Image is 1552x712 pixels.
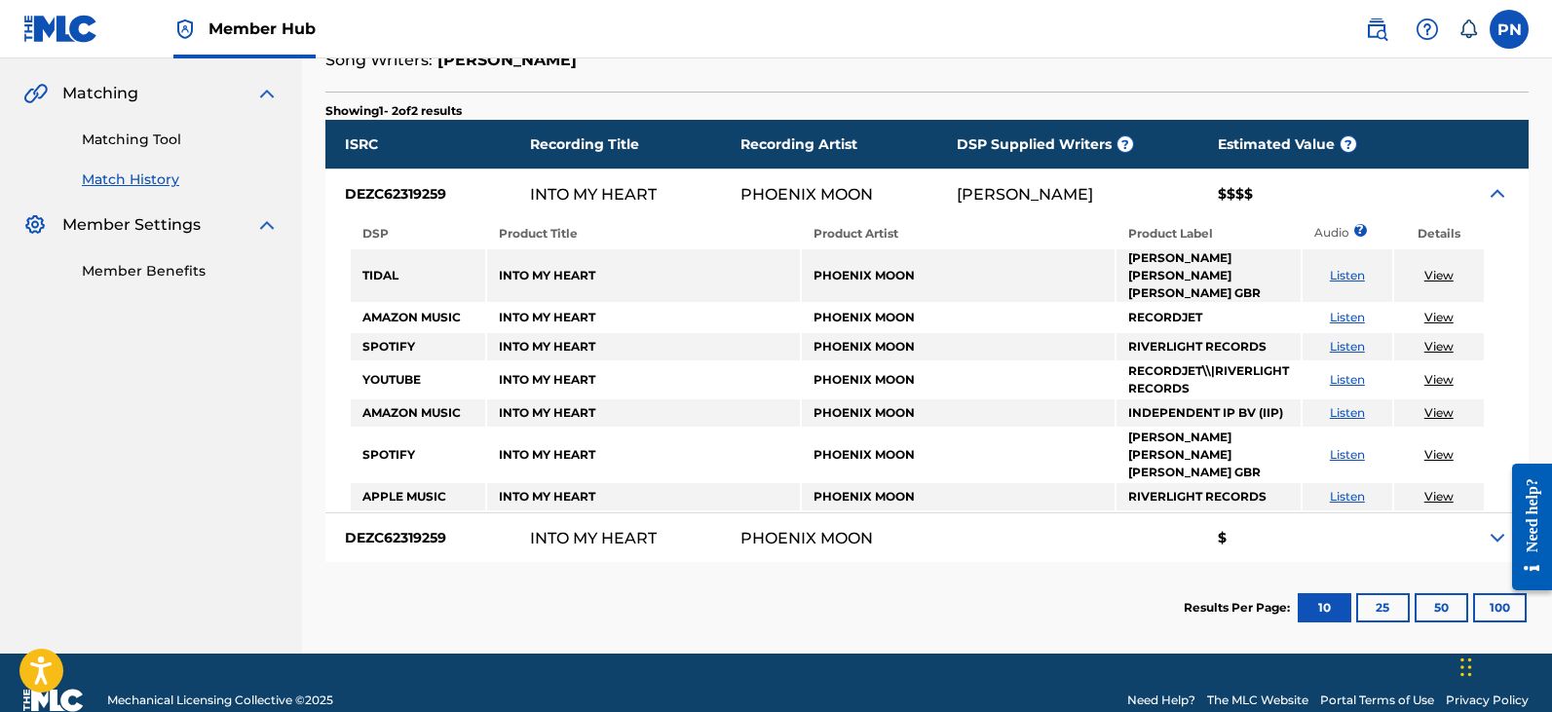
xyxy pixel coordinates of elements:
span: ? [1341,136,1356,152]
div: INTO MY HEART [530,530,657,546]
div: Drag [1460,638,1472,696]
div: Recording Title [530,120,740,169]
a: Need Help? [1127,692,1195,709]
td: [PERSON_NAME] [PERSON_NAME] [PERSON_NAME] GBR [1117,429,1301,481]
div: DEZC62319259 [325,169,530,218]
span: ? [1117,136,1133,152]
a: View [1424,339,1454,354]
img: expand [255,213,279,237]
th: Product Artist [802,220,1115,247]
td: INDEPENDENT IP BV (IIP) [1117,399,1301,427]
a: Public Search [1357,10,1396,49]
td: AMAZON MUSIC [351,399,485,427]
a: Listen [1330,268,1365,282]
a: View [1424,405,1454,420]
td: INTO MY HEART [487,333,800,360]
span: Member Settings [62,213,201,237]
a: Member Benefits [82,261,279,281]
span: Mechanical Licensing Collective © 2025 [107,692,333,709]
span: Song Writers: [325,51,433,69]
span: ? [1360,224,1361,237]
td: PHOENIX MOON [802,429,1115,481]
a: Listen [1330,372,1365,387]
img: expand [255,82,279,105]
td: INTO MY HEART [487,483,800,510]
a: Listen [1330,310,1365,324]
div: INTO MY HEART [530,186,657,203]
a: Listen [1330,489,1365,504]
span: Member Hub [208,18,316,40]
a: View [1424,268,1454,282]
td: INTO MY HEART [487,362,800,397]
td: RIVERLIGHT RECORDS [1117,483,1301,510]
td: RECORDJET [1117,304,1301,331]
a: Listen [1330,339,1365,354]
img: MLC Logo [23,15,98,43]
a: The MLC Website [1207,692,1308,709]
div: Notifications [1458,19,1478,39]
th: Product Title [487,220,800,247]
a: View [1424,310,1454,324]
td: AMAZON MUSIC [351,304,485,331]
div: PHOENIX MOON [740,186,873,203]
iframe: Chat Widget [1455,618,1552,712]
div: User Menu [1490,10,1529,49]
img: logo [23,689,84,712]
div: $$$$ [1198,169,1421,218]
p: Audio [1303,224,1326,242]
th: Details [1394,220,1484,247]
a: Listen [1330,405,1365,420]
td: PHOENIX MOON [802,362,1115,397]
td: INTO MY HEART [487,399,800,427]
div: Estimated Value [1198,120,1421,169]
td: PHOENIX MOON [802,304,1115,331]
div: ISRC [325,120,530,169]
a: Listen [1330,447,1365,462]
img: Top Rightsholder [173,18,197,41]
td: SPOTIFY [351,333,485,360]
td: [PERSON_NAME] [PERSON_NAME] [PERSON_NAME] GBR [1117,249,1301,302]
div: $ [1198,513,1421,562]
td: APPLE MUSIC [351,483,485,510]
td: PHOENIX MOON [802,399,1115,427]
td: PHOENIX MOON [802,333,1115,360]
div: Recording Artist [740,120,957,169]
div: PHOENIX MOON [740,530,873,546]
div: DSP Supplied Writers [957,120,1198,169]
a: Portal Terms of Use [1320,692,1434,709]
td: INTO MY HEART [487,249,800,302]
img: help [1416,18,1439,41]
td: INTO MY HEART [487,304,800,331]
span: Matching [62,82,138,105]
img: Expand Icon [1486,182,1509,206]
a: Privacy Policy [1446,692,1529,709]
a: Match History [82,169,279,190]
td: YOUTUBE [351,362,485,397]
th: DSP [351,220,485,247]
div: [PERSON_NAME] [957,186,1093,203]
td: INTO MY HEART [487,429,800,481]
a: Matching Tool [82,130,279,150]
img: search [1365,18,1388,41]
button: 10 [1298,593,1351,622]
td: RIVERLIGHT RECORDS [1117,333,1301,360]
td: RECORDJET\\|RIVERLIGHT RECORDS [1117,362,1301,397]
button: 100 [1473,593,1527,622]
th: Product Label [1117,220,1301,247]
div: DEZC62319259 [325,513,530,562]
td: SPOTIFY [351,429,485,481]
p: Results Per Page: [1184,599,1295,617]
td: PHOENIX MOON [802,483,1115,510]
a: View [1424,447,1454,462]
div: Help [1408,10,1447,49]
img: Member Settings [23,213,47,237]
td: PHOENIX MOON [802,249,1115,302]
strong: [PERSON_NAME] [437,51,577,69]
a: View [1424,489,1454,504]
p: Showing 1 - 2 of 2 results [325,102,462,120]
button: 50 [1415,593,1468,622]
iframe: Resource Center [1497,456,1552,597]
